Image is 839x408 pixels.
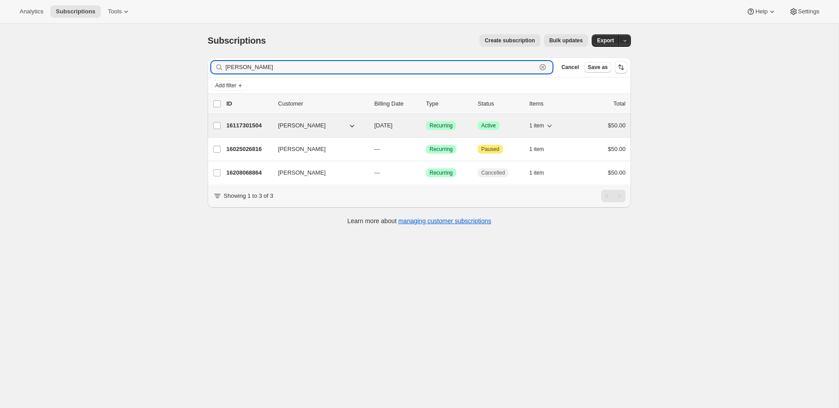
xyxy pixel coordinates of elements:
p: Status [478,99,522,108]
span: 1 item [529,122,544,129]
div: IDCustomerBilling DateTypeStatusItemsTotal [226,99,626,108]
button: [PERSON_NAME] [273,118,362,133]
button: [PERSON_NAME] [273,166,362,180]
p: 16117301504 [226,121,271,130]
span: 1 item [529,146,544,153]
span: [PERSON_NAME] [278,168,326,177]
span: Recurring [430,122,453,129]
span: $50.00 [608,122,626,129]
span: [PERSON_NAME] [278,121,326,130]
p: Learn more about [348,216,491,225]
span: Save as [588,64,608,71]
span: Analytics [20,8,43,15]
button: Settings [784,5,825,18]
div: 16208068864[PERSON_NAME]---SuccessRecurringCancelled1 item$50.00 [226,167,626,179]
span: Create subscription [485,37,535,44]
button: Create subscription [479,34,540,47]
button: Cancel [558,62,582,73]
button: 1 item [529,119,554,132]
span: Settings [798,8,819,15]
button: Clear [538,63,547,72]
button: Analytics [14,5,49,18]
button: Tools [102,5,136,18]
span: Cancelled [481,169,505,176]
button: 1 item [529,143,554,155]
p: Customer [278,99,367,108]
button: Subscriptions [50,5,101,18]
p: Billing Date [374,99,419,108]
span: [DATE] [374,122,393,129]
input: Filter subscribers [225,61,536,73]
span: Add filter [215,82,236,89]
span: --- [374,169,380,176]
span: Subscriptions [56,8,95,15]
a: managing customer subscriptions [398,217,491,224]
p: Showing 1 to 3 of 3 [224,192,273,200]
p: 16208068864 [226,168,271,177]
p: Total [614,99,626,108]
button: Export [592,34,619,47]
p: ID [226,99,271,108]
div: Type [426,99,471,108]
div: 16025026816[PERSON_NAME]---SuccessRecurringAttentionPaused1 item$50.00 [226,143,626,155]
p: 16025026816 [226,145,271,154]
div: 16117301504[PERSON_NAME][DATE]SuccessRecurringSuccessActive1 item$50.00 [226,119,626,132]
button: 1 item [529,167,554,179]
nav: Pagination [601,190,626,202]
button: Sort the results [615,61,627,73]
span: Help [755,8,767,15]
span: Recurring [430,169,453,176]
span: Bulk updates [549,37,583,44]
button: Help [741,5,782,18]
span: Tools [108,8,122,15]
span: Paused [481,146,499,153]
span: Cancel [561,64,579,71]
button: Save as [584,62,611,73]
span: Subscriptions [208,36,266,45]
div: Items [529,99,574,108]
span: [PERSON_NAME] [278,145,326,154]
span: $50.00 [608,169,626,176]
span: --- [374,146,380,152]
button: Bulk updates [544,34,588,47]
span: Export [597,37,614,44]
span: Recurring [430,146,453,153]
span: $50.00 [608,146,626,152]
button: Add filter [211,80,247,91]
span: Active [481,122,496,129]
span: 1 item [529,169,544,176]
button: [PERSON_NAME] [273,142,362,156]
